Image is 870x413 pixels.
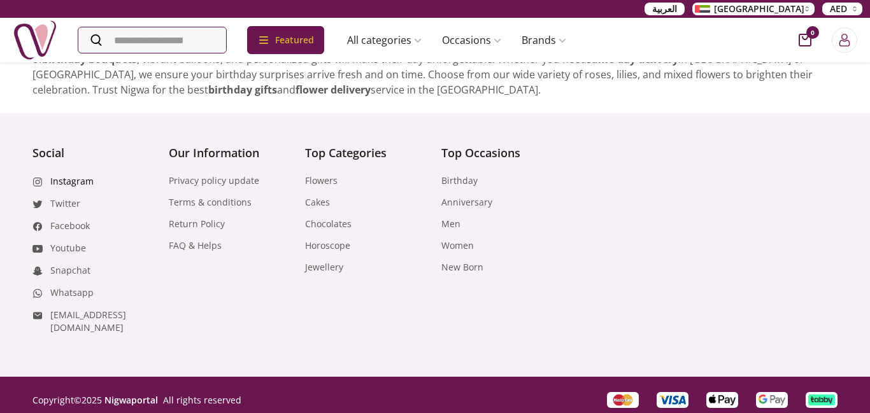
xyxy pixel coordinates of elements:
[830,3,847,15] span: AED
[612,394,634,407] img: Master Card
[208,83,277,97] strong: birthday gifts
[169,239,222,252] a: FAQ & Helps
[441,174,478,187] a: Birthday
[822,3,862,15] button: AED
[247,26,324,54] div: Featured
[441,196,492,209] a: Anniversary
[104,394,158,406] a: Nigwaportal
[432,27,511,53] a: Occasions
[169,218,225,230] a: Return Policy
[659,395,686,405] img: Visa
[806,392,838,408] div: payment-tabby
[695,5,710,13] img: Arabic_dztd3n.png
[441,261,483,274] a: New Born
[808,395,835,405] img: payment-tabby
[692,3,815,15] button: [GEOGRAPHIC_DATA]
[806,26,819,39] span: 0
[13,18,57,62] img: Nigwa-uae-gifts
[50,286,94,299] a: Whatsapp
[305,144,429,162] h4: Top Categories
[50,242,86,255] a: Youtube
[441,218,460,230] a: Men
[657,392,688,408] div: Visa
[32,394,241,407] p: Copyright © 2025 All rights reserved
[305,196,330,209] a: Cakes
[756,392,788,408] div: payment-google-pay
[169,196,252,209] a: Terms & conditions
[441,144,565,162] h4: Top Occasions
[169,174,259,187] a: Privacy policy update
[50,220,90,232] a: Facebook
[78,27,226,53] input: Search
[441,239,474,252] a: Women
[607,392,639,408] div: Master Card
[706,392,738,408] div: payment-apple-pay
[305,174,338,187] a: Flowers
[32,144,156,162] h4: Social
[511,27,576,53] a: Brands
[50,175,94,188] a: Instagram
[50,309,156,334] a: [EMAIL_ADDRESS][DOMAIN_NAME]
[759,395,785,405] img: payment-google-pay
[337,27,432,53] a: All categories
[652,3,677,15] span: العربية
[296,83,371,97] strong: flower delivery
[305,239,350,252] a: Horoscope
[832,27,857,53] button: Login
[799,34,811,46] button: cart-button
[169,144,292,162] h4: Our Information
[709,395,736,405] img: payment-apple-pay
[50,264,90,277] a: Snapchat
[305,218,352,230] a: Chocolates
[50,197,80,210] a: Twitter
[714,3,804,15] span: [GEOGRAPHIC_DATA]
[305,261,343,274] a: Jewellery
